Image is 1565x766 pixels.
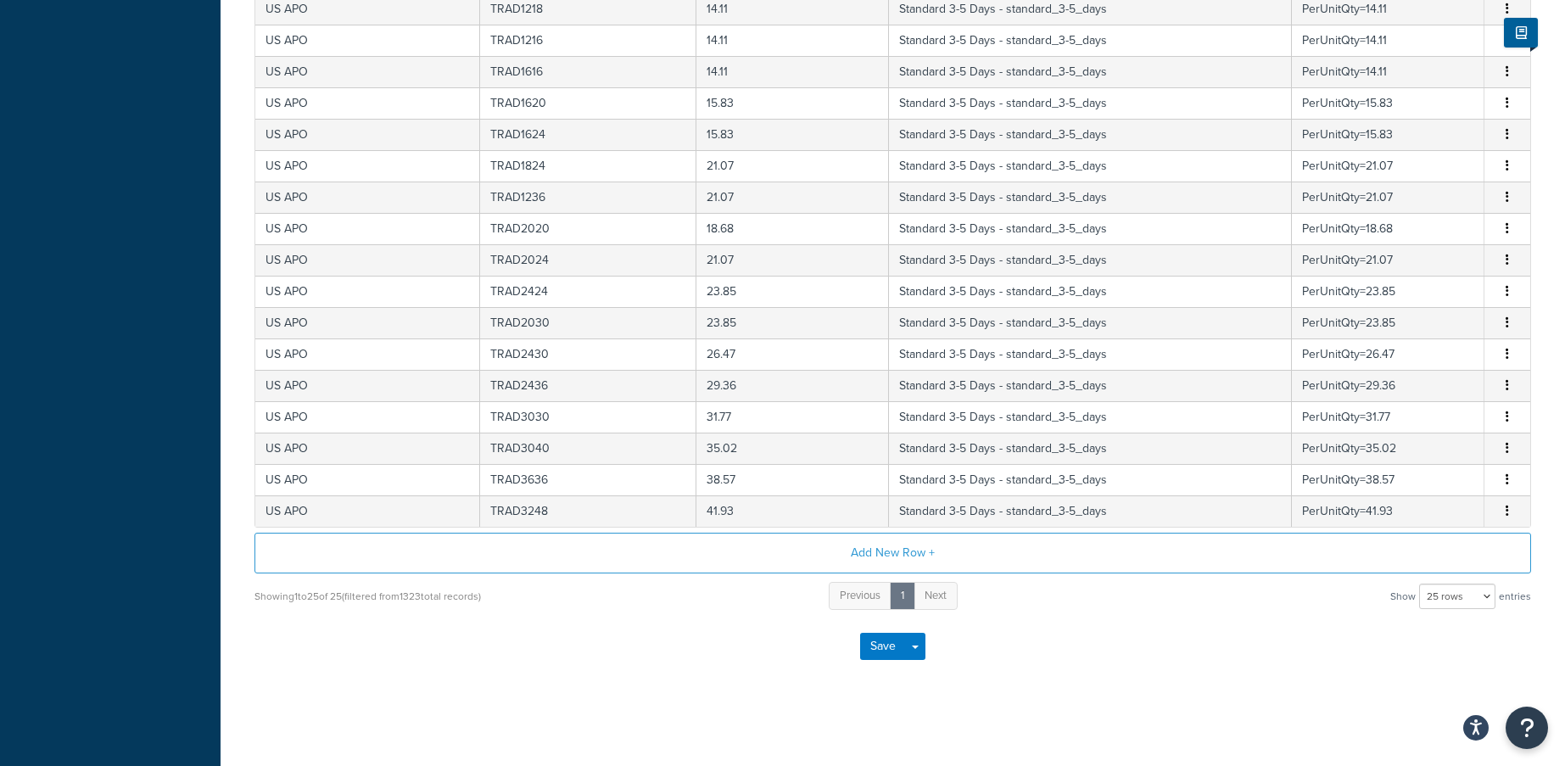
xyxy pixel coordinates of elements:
td: TRAD2436 [480,370,696,401]
td: Standard 3-5 Days - standard_3-5_days [889,464,1292,495]
td: PerUnitQty=29.36 [1292,370,1484,401]
td: TRAD2430 [480,338,696,370]
td: 31.77 [696,401,889,433]
td: 21.07 [696,150,889,182]
td: Standard 3-5 Days - standard_3-5_days [889,370,1292,401]
td: US APO [255,338,480,370]
td: Standard 3-5 Days - standard_3-5_days [889,150,1292,182]
td: 14.11 [696,56,889,87]
button: Save [860,633,906,660]
td: PerUnitQty=23.85 [1292,307,1484,338]
td: PerUnitQty=31.77 [1292,401,1484,433]
td: US APO [255,56,480,87]
td: TRAD3636 [480,464,696,495]
td: TRAD2024 [480,244,696,276]
td: 23.85 [696,307,889,338]
td: TRAD1624 [480,119,696,150]
td: PerUnitQty=21.07 [1292,182,1484,213]
td: US APO [255,433,480,464]
td: US APO [255,464,480,495]
td: US APO [255,244,480,276]
td: Standard 3-5 Days - standard_3-5_days [889,87,1292,119]
td: PerUnitQty=14.11 [1292,25,1484,56]
td: Standard 3-5 Days - standard_3-5_days [889,213,1292,244]
td: US APO [255,213,480,244]
td: Standard 3-5 Days - standard_3-5_days [889,244,1292,276]
td: TRAD1236 [480,182,696,213]
div: Showing 1 to 25 of 25 (filtered from 1323 total records) [254,584,481,608]
button: Add New Row + [254,533,1531,573]
td: TRAD1216 [480,25,696,56]
td: 35.02 [696,433,889,464]
td: TRAD3040 [480,433,696,464]
td: US APO [255,495,480,527]
td: TRAD1824 [480,150,696,182]
td: Standard 3-5 Days - standard_3-5_days [889,25,1292,56]
td: 15.83 [696,119,889,150]
td: Standard 3-5 Days - standard_3-5_days [889,119,1292,150]
td: US APO [255,401,480,433]
td: US APO [255,119,480,150]
td: PerUnitQty=14.11 [1292,56,1484,87]
td: TRAD2030 [480,307,696,338]
td: 21.07 [696,182,889,213]
td: TRAD1616 [480,56,696,87]
td: PerUnitQty=15.83 [1292,119,1484,150]
a: Next [914,582,958,610]
td: PerUnitQty=15.83 [1292,87,1484,119]
td: 38.57 [696,464,889,495]
td: US APO [255,150,480,182]
span: Next [925,587,947,603]
span: entries [1499,584,1531,608]
td: TRAD3248 [480,495,696,527]
a: 1 [890,582,915,610]
td: US APO [255,87,480,119]
td: PerUnitQty=35.02 [1292,433,1484,464]
td: PerUnitQty=21.07 [1292,150,1484,182]
td: PerUnitQty=26.47 [1292,338,1484,370]
td: PerUnitQty=18.68 [1292,213,1484,244]
td: US APO [255,370,480,401]
td: Standard 3-5 Days - standard_3-5_days [889,495,1292,527]
td: US APO [255,307,480,338]
td: Standard 3-5 Days - standard_3-5_days [889,307,1292,338]
td: 15.83 [696,87,889,119]
td: Standard 3-5 Days - standard_3-5_days [889,182,1292,213]
td: Standard 3-5 Days - standard_3-5_days [889,338,1292,370]
button: Show Help Docs [1504,18,1538,48]
td: US APO [255,182,480,213]
td: 41.93 [696,495,889,527]
td: Standard 3-5 Days - standard_3-5_days [889,276,1292,307]
td: TRAD3030 [480,401,696,433]
td: PerUnitQty=23.85 [1292,276,1484,307]
td: 18.68 [696,213,889,244]
td: Standard 3-5 Days - standard_3-5_days [889,56,1292,87]
td: 23.85 [696,276,889,307]
td: PerUnitQty=21.07 [1292,244,1484,276]
td: TRAD2424 [480,276,696,307]
td: US APO [255,25,480,56]
td: 29.36 [696,370,889,401]
td: Standard 3-5 Days - standard_3-5_days [889,401,1292,433]
td: PerUnitQty=41.93 [1292,495,1484,527]
td: TRAD2020 [480,213,696,244]
td: TRAD1620 [480,87,696,119]
td: US APO [255,276,480,307]
button: Open Resource Center [1506,707,1548,749]
td: PerUnitQty=38.57 [1292,464,1484,495]
td: 21.07 [696,244,889,276]
span: Show [1390,584,1416,608]
span: Previous [840,587,880,603]
td: 14.11 [696,25,889,56]
a: Previous [829,582,891,610]
td: Standard 3-5 Days - standard_3-5_days [889,433,1292,464]
td: 26.47 [696,338,889,370]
